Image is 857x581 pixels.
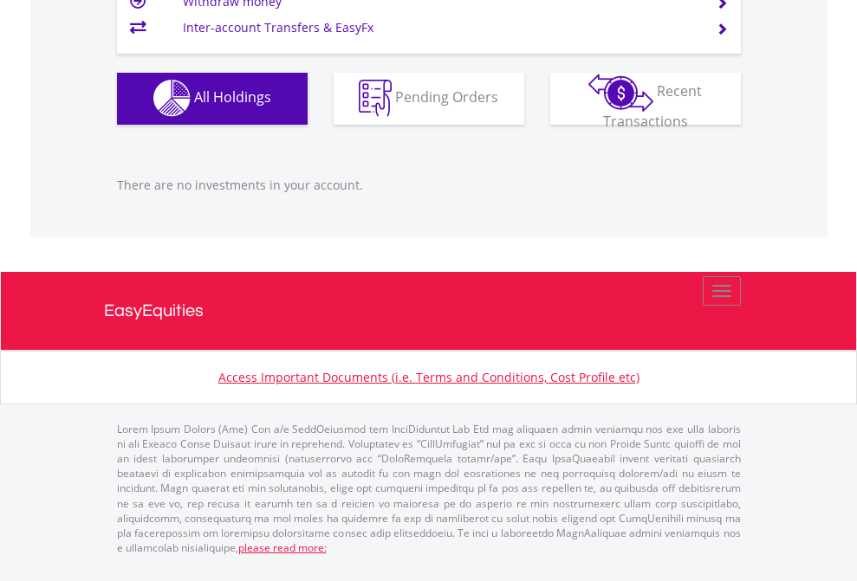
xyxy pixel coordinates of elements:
span: All Holdings [194,87,271,107]
button: Recent Transactions [550,73,741,125]
button: Pending Orders [334,73,524,125]
img: transactions-zar-wht.png [588,74,653,112]
td: Inter-account Transfers & EasyFx [183,15,695,41]
a: Access Important Documents (i.e. Terms and Conditions, Cost Profile etc) [218,369,640,385]
p: There are no investments in your account. [117,177,741,194]
img: holdings-wht.png [153,80,191,117]
span: Recent Transactions [603,81,703,131]
button: All Holdings [117,73,308,125]
a: EasyEquities [104,272,754,350]
img: pending_instructions-wht.png [359,80,392,117]
span: Pending Orders [395,87,498,107]
a: please read more: [238,540,327,555]
p: Lorem Ipsum Dolors (Ame) Con a/e SeddOeiusmod tem InciDiduntut Lab Etd mag aliquaen admin veniamq... [117,422,741,555]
